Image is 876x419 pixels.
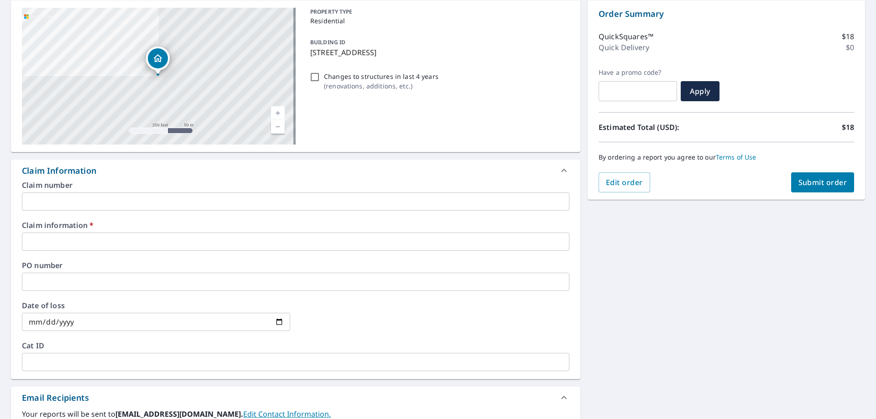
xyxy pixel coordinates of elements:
button: Submit order [791,172,855,192]
p: $18 [842,31,854,42]
div: Email Recipients [22,392,89,404]
div: Dropped pin, building 1, Residential property, 490 Duquesne Dr Pittsburgh, PA 15243 [146,47,170,75]
p: Quick Delivery [599,42,649,53]
div: Claim Information [11,160,580,181]
div: Claim Information [22,165,96,177]
button: Edit order [599,172,650,192]
p: BUILDING ID [310,38,345,46]
label: Date of loss [22,302,290,309]
p: PROPERTY TYPE [310,8,566,16]
p: Estimated Total (USD): [599,122,726,133]
span: Apply [688,86,712,96]
label: PO number [22,262,569,269]
span: Edit order [606,177,643,187]
label: Claim information [22,222,569,229]
p: QuickSquares™ [599,31,653,42]
a: Current Level 17, Zoom Out [271,120,285,134]
label: Claim number [22,181,569,189]
p: [STREET_ADDRESS] [310,47,566,58]
button: Apply [681,81,720,101]
p: Order Summary [599,8,854,20]
b: [EMAIL_ADDRESS][DOMAIN_NAME]. [115,409,243,419]
p: By ordering a report you agree to our [599,153,854,161]
p: ( renovations, additions, etc. ) [324,81,438,91]
p: $0 [846,42,854,53]
p: Residential [310,16,566,26]
div: Email Recipients [11,387,580,409]
p: Changes to structures in last 4 years [324,72,438,81]
a: EditContactInfo [243,409,331,419]
label: Have a promo code? [599,68,677,77]
p: $18 [842,122,854,133]
label: Cat ID [22,342,569,349]
a: Terms of Use [716,153,756,161]
a: Current Level 17, Zoom In [271,106,285,120]
span: Submit order [798,177,847,187]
